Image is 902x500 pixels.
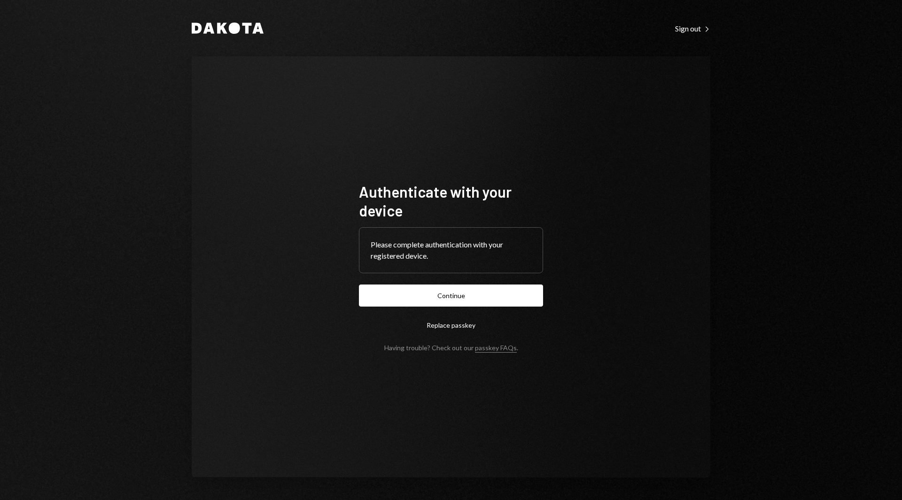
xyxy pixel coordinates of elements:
button: Continue [359,285,543,307]
h1: Authenticate with your device [359,182,543,220]
a: Sign out [675,23,710,33]
div: Sign out [675,24,710,33]
button: Replace passkey [359,314,543,336]
a: passkey FAQs [475,344,517,353]
div: Having trouble? Check out our . [384,344,518,352]
div: Please complete authentication with your registered device. [371,239,531,262]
